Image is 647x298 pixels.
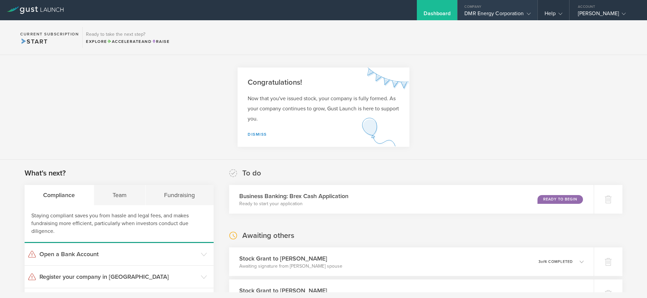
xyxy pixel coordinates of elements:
div: Ready to take the next step?ExploreAccelerateandRaise [82,27,173,48]
div: Help [545,10,562,20]
h2: What's next? [25,168,66,178]
h3: Business Banking: Brex Cash Application [239,192,348,200]
span: and [107,39,152,44]
div: Business Banking: Brex Cash ApplicationReady to start your applicationReady to Begin [229,185,594,214]
p: 3 4 completed [538,292,573,296]
h2: Congratulations! [248,78,399,87]
em: of [541,260,545,264]
div: Compliance [25,185,94,205]
h3: Register your company in [GEOGRAPHIC_DATA] [39,272,197,281]
h3: Open a Bank Account [39,250,197,259]
div: Staying compliant saves you from hassle and legal fees, and makes fundraising more efficient, par... [25,205,214,243]
p: Ready to start your application [239,200,348,207]
p: Now that you've issued stock, your company is fully formed. As your company continues to grow, Gu... [248,93,399,124]
h3: Stock Grant to [PERSON_NAME] [239,254,342,263]
a: Dismiss [248,132,267,137]
h3: Stock Grant to [PERSON_NAME] [239,286,342,295]
div: Explore [86,38,170,45]
span: Start [20,38,48,45]
h2: Awaiting others [242,231,294,241]
p: Awaiting signature from [PERSON_NAME] spouse [239,263,342,270]
div: Fundraising [146,185,214,205]
div: Dashboard [424,10,451,20]
div: Ready to Begin [537,195,583,204]
span: Accelerate [107,39,142,44]
h2: Current Subscription [20,32,79,36]
em: of [541,292,545,296]
h2: To do [242,168,261,178]
p: 3 4 completed [538,260,573,264]
span: Raise [152,39,170,44]
h3: Ready to take the next step? [86,32,170,37]
div: Team [94,185,146,205]
div: [PERSON_NAME] [578,10,635,20]
div: DMR Energy Corporation [464,10,530,20]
